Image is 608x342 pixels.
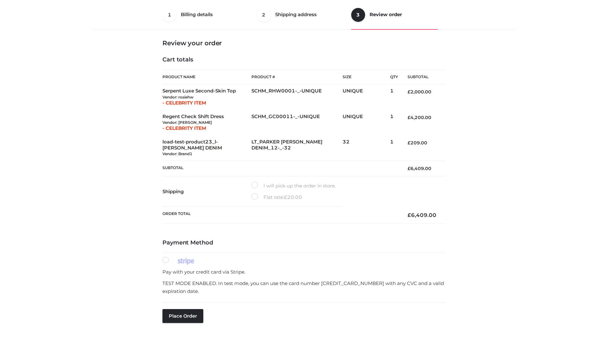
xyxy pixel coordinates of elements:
[284,194,287,200] span: £
[390,70,398,84] th: Qty
[408,212,411,218] span: £
[162,161,398,176] th: Subtotal
[162,125,206,131] span: - CELEBRITY ITEM
[162,279,446,295] p: TEST MODE ENABLED. In test mode, you can use the card number [CREDIT_CARD_NUMBER] with any CVC an...
[162,207,398,224] th: Order Total
[251,70,343,84] th: Product #
[251,110,343,135] td: SCHM_GC00011-_-UNIQUE
[162,135,251,161] td: load-test-product23_l-[PERSON_NAME] DENIM
[343,84,390,110] td: UNIQUE
[162,268,446,276] p: Pay with your credit card via Stripe.
[398,70,446,84] th: Subtotal
[251,84,343,110] td: SCHM_RHW0001-_-UNIQUE
[162,70,251,84] th: Product Name
[390,110,398,135] td: 1
[162,110,251,135] td: Regent Check Shift Dress
[162,120,212,125] small: Vendor: [PERSON_NAME]
[408,166,431,171] bdi: 6,409.00
[162,56,446,63] h4: Cart totals
[162,176,251,207] th: Shipping
[343,110,390,135] td: UNIQUE
[284,194,302,200] bdi: 20.00
[408,166,410,171] span: £
[251,135,343,161] td: LT_PARKER [PERSON_NAME] DENIM_12-_-32
[408,115,410,120] span: £
[408,140,427,146] bdi: 209.00
[162,95,193,99] small: Vendor: rosiehw
[408,89,410,95] span: £
[162,39,446,47] h3: Review your order
[162,84,251,110] td: Serpent Luxe Second-Skin Top
[408,212,436,218] bdi: 6,409.00
[390,135,398,161] td: 1
[408,140,410,146] span: £
[162,100,206,106] span: - CELEBRITY ITEM
[343,70,387,84] th: Size
[408,89,431,95] bdi: 2,000.00
[162,151,192,156] small: Vendor: Brand1
[343,135,390,161] td: 32
[162,309,203,323] button: Place order
[390,84,398,110] td: 1
[251,193,302,201] label: Flat rate:
[251,182,336,190] label: I will pick up the order in store.
[162,239,446,246] h4: Payment Method
[408,115,431,120] bdi: 4,200.00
